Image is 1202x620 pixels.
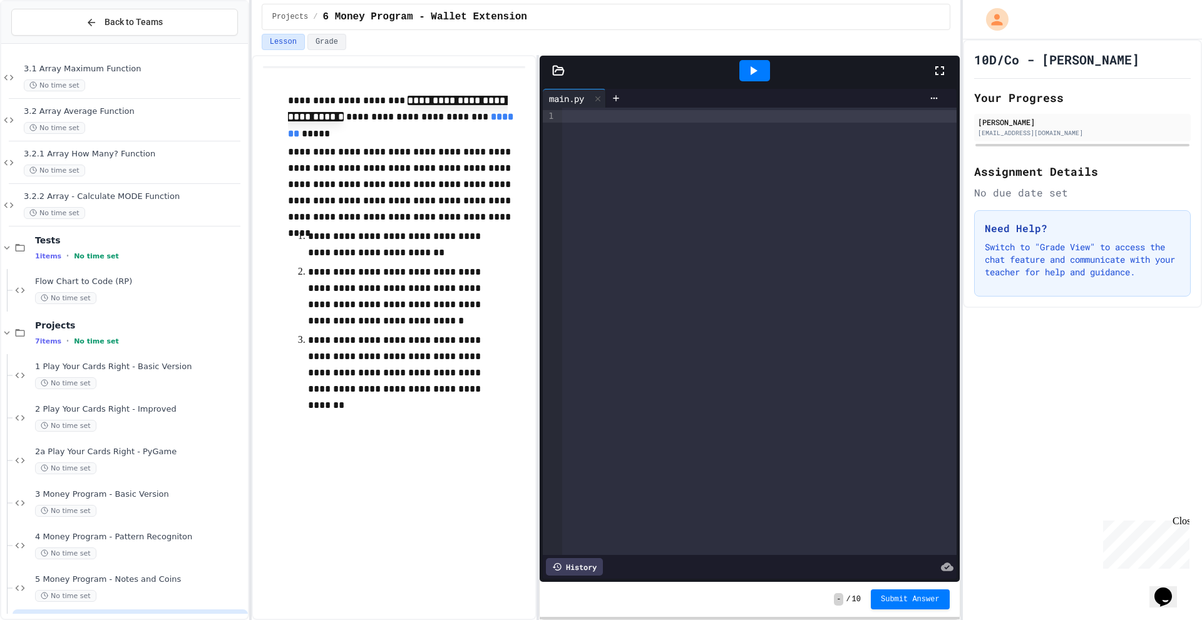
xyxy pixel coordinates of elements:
div: 1 [543,110,555,123]
span: 3.2.2 Array - Calculate MODE Function [24,191,245,202]
span: 3.2 Array Average Function [24,106,245,117]
span: No time set [74,252,119,260]
span: No time set [35,590,96,602]
div: History [546,558,603,576]
span: 5 Money Program - Notes and Coins [35,574,245,585]
span: No time set [35,505,96,517]
span: - [834,593,843,606]
h1: 10D/Co - [PERSON_NAME] [974,51,1139,68]
h3: Need Help? [985,221,1180,236]
span: 3.1 Array Maximum Function [24,64,245,74]
button: Grade [307,34,346,50]
span: 7 items [35,337,61,345]
span: No time set [35,292,96,304]
span: Submit Answer [881,594,940,604]
div: main.py [543,92,590,105]
span: 6 Money Program - Wallet Extension [323,9,527,24]
div: [PERSON_NAME] [978,116,1187,128]
div: main.py [543,89,606,108]
div: My Account [973,5,1012,34]
span: Projects [35,320,245,331]
span: 1 items [35,252,61,260]
button: Back to Teams [11,9,238,36]
span: No time set [24,122,85,134]
span: / [313,12,317,22]
span: Projects [272,12,309,22]
div: No due date set [974,185,1191,200]
span: • [66,336,69,346]
span: No time set [35,462,96,474]
span: 3 Money Program - Basic Version [35,489,245,500]
span: 4 Money Program - Pattern Recogniton [35,532,245,542]
iframe: chat widget [1149,570,1189,607]
span: No time set [35,377,96,389]
span: 10 [852,594,861,604]
span: • [66,251,69,261]
span: 1 Play Your Cards Right - Basic Version [35,362,245,372]
span: No time set [24,79,85,91]
span: Flow Chart to Code (RP) [35,277,245,287]
span: No time set [35,420,96,432]
div: [EMAIL_ADDRESS][DOMAIN_NAME] [978,128,1187,138]
span: No time set [24,207,85,219]
span: 3.2.1 Array How Many? Function [24,149,245,160]
span: No time set [74,337,119,345]
span: No time set [35,547,96,559]
span: / [846,594,850,604]
span: Back to Teams [105,16,163,29]
button: Lesson [262,34,305,50]
h2: Assignment Details [974,163,1191,180]
span: Tests [35,235,245,246]
h2: Your Progress [974,89,1191,106]
iframe: chat widget [1098,516,1189,569]
span: 2 Play Your Cards Right - Improved [35,404,245,415]
span: 2a Play Your Cards Right - PyGame [35,447,245,457]
p: Switch to "Grade View" to access the chat feature and communicate with your teacher for help and ... [985,241,1180,278]
button: Submit Answer [871,589,950,609]
div: Chat with us now!Close [5,5,86,79]
span: No time set [24,165,85,176]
